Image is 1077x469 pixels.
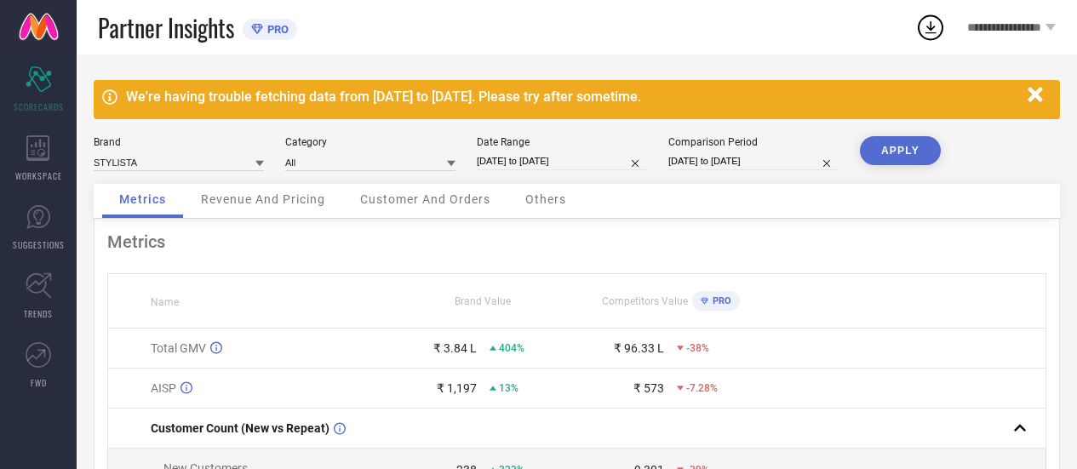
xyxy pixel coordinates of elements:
span: Competitors Value [602,295,688,307]
div: Metrics [107,232,1046,252]
div: ₹ 1,197 [437,381,477,395]
div: Date Range [477,136,647,148]
span: Others [525,192,566,206]
span: 13% [499,382,518,394]
span: Metrics [119,192,166,206]
span: WORKSPACE [15,169,62,182]
span: TRENDS [24,307,53,320]
div: ₹ 96.33 L [614,341,664,355]
input: Select comparison period [668,152,839,170]
span: Customer Count (New vs Repeat) [151,421,329,435]
span: Brand Value [455,295,511,307]
span: PRO [708,295,731,306]
span: Total GMV [151,341,206,355]
span: -7.28% [686,382,718,394]
span: SUGGESTIONS [13,238,65,251]
div: Category [285,136,455,148]
span: Name [151,296,179,308]
span: Customer And Orders [360,192,490,206]
input: Select date range [477,152,647,170]
span: 404% [499,342,524,354]
span: PRO [263,23,289,36]
span: SCORECARDS [14,100,64,113]
div: ₹ 573 [633,381,664,395]
button: APPLY [860,136,941,165]
span: Revenue And Pricing [201,192,325,206]
span: -38% [686,342,709,354]
div: ₹ 3.84 L [433,341,477,355]
span: AISP [151,381,176,395]
div: Comparison Period [668,136,839,148]
span: Partner Insights [98,10,234,45]
span: FWD [31,376,47,389]
div: Open download list [915,12,946,43]
div: We're having trouble fetching data from [DATE] to [DATE]. Please try after sometime. [126,89,1019,105]
div: Brand [94,136,264,148]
